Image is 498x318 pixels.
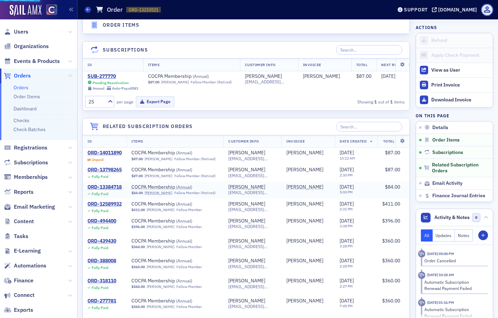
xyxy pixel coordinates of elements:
div: Automatic Subscription Renewal Payment Failed [424,279,483,292]
span: [DATE] [340,257,354,264]
a: [PERSON_NAME] [147,305,174,309]
a: Email Marketing [4,203,55,211]
span: ( Annual ) [176,218,192,224]
a: COCPA Membership (Annual) [131,150,219,156]
span: Automations [14,262,46,270]
div: Fully Paid [92,265,108,270]
div: [PERSON_NAME] [286,150,323,156]
button: Notes [455,229,473,242]
a: COCPA Membership (Annual) [131,278,219,284]
span: ( Annual ) [176,167,192,172]
span: COCPA Membership [131,167,219,173]
a: ORD-14011890 [87,150,122,156]
a: [PERSON_NAME] [286,258,323,264]
a: Reports [4,188,34,196]
a: [PERSON_NAME] [228,201,265,207]
span: [EMAIL_ADDRESS][DOMAIN_NAME] [228,244,277,249]
span: Events & Products [14,57,60,65]
span: ID [87,62,92,67]
div: Activity [418,272,425,279]
a: [PERSON_NAME] [228,150,265,156]
time: 2:27 PM [340,284,353,289]
span: $360.00 [131,265,145,269]
a: Events & Products [4,57,60,65]
span: COCPA Membership [131,218,219,224]
div: [PERSON_NAME] [228,184,265,190]
span: Order Items [432,137,460,143]
button: View as User [416,63,493,78]
span: [EMAIL_ADDRESS][DOMAIN_NAME] [228,173,277,178]
input: Search… [336,45,402,55]
span: ID [87,139,92,144]
span: E-Learning [14,247,41,255]
a: [PERSON_NAME] [228,238,265,244]
button: [DOMAIN_NAME] [432,7,479,12]
a: COCPA Membership (Annual) [131,218,219,224]
span: $411.00 [131,208,145,212]
span: COCPA Membership [148,73,235,80]
a: Content [4,218,34,225]
span: Orders [14,72,31,80]
a: [PERSON_NAME] [228,167,265,173]
span: ( Annual ) [176,298,192,303]
div: Auto-Pay x8581 [112,86,138,91]
a: Orders [4,72,31,80]
span: $360.00 [131,245,145,249]
span: Customer Info [245,62,276,67]
time: 2:30 PM [340,173,353,178]
div: [PERSON_NAME] [286,201,323,207]
div: [PERSON_NAME] [286,238,323,244]
span: [DATE] [340,166,354,173]
span: Invoicee [286,139,305,144]
div: Apply Check Payment [431,52,489,58]
div: Unpaid [92,157,103,162]
span: [EMAIL_ADDRESS][DOMAIN_NAME] [228,156,277,161]
h1: Order [107,6,123,14]
a: COCPA Membership (Annual) [131,298,219,304]
a: [PERSON_NAME] [286,278,323,284]
div: 25 [89,98,104,106]
a: SailAMX [10,5,41,16]
span: ( Annual ) [176,258,192,263]
span: [DATE] [340,278,354,284]
span: Content [14,218,34,225]
a: COCPA Membership (Annual) [131,201,219,207]
a: SUB-277770 [87,73,138,80]
div: Showing out of items [303,99,405,105]
div: [DOMAIN_NAME] [438,7,477,13]
span: ( Annual ) [193,73,209,79]
time: 3:28 PM [340,244,353,248]
time: 6/17/2024 05:00 PM [427,251,454,256]
span: Details [432,125,448,131]
span: Reports [14,188,34,196]
a: [PERSON_NAME] [245,73,282,80]
div: Fully Paid [92,209,108,213]
div: Fully Paid [92,285,108,290]
span: ( Annual ) [176,238,192,244]
div: Print Invoice [431,82,489,88]
time: 3:38 PM [340,224,353,228]
a: COCPA Membership (Annual) [131,167,219,173]
span: $360.00 [382,298,400,304]
strong: 1 [389,99,394,105]
div: Refund [431,37,489,44]
a: ORD-439430 [87,238,116,244]
button: Updates [433,229,455,242]
a: COCPA Membership (Annual) [131,258,219,264]
span: $411.00 [382,201,400,207]
time: 5:00 PM [340,190,353,194]
div: [PERSON_NAME] [286,218,323,224]
div: [PERSON_NAME] [228,278,265,284]
a: [PERSON_NAME] [303,73,340,80]
span: Subscriptions [432,149,463,156]
a: Organizations [4,43,49,50]
span: COCPA Membership [131,298,219,304]
div: Fellow Member (Retired) [191,80,232,84]
a: [PERSON_NAME] [286,184,323,190]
